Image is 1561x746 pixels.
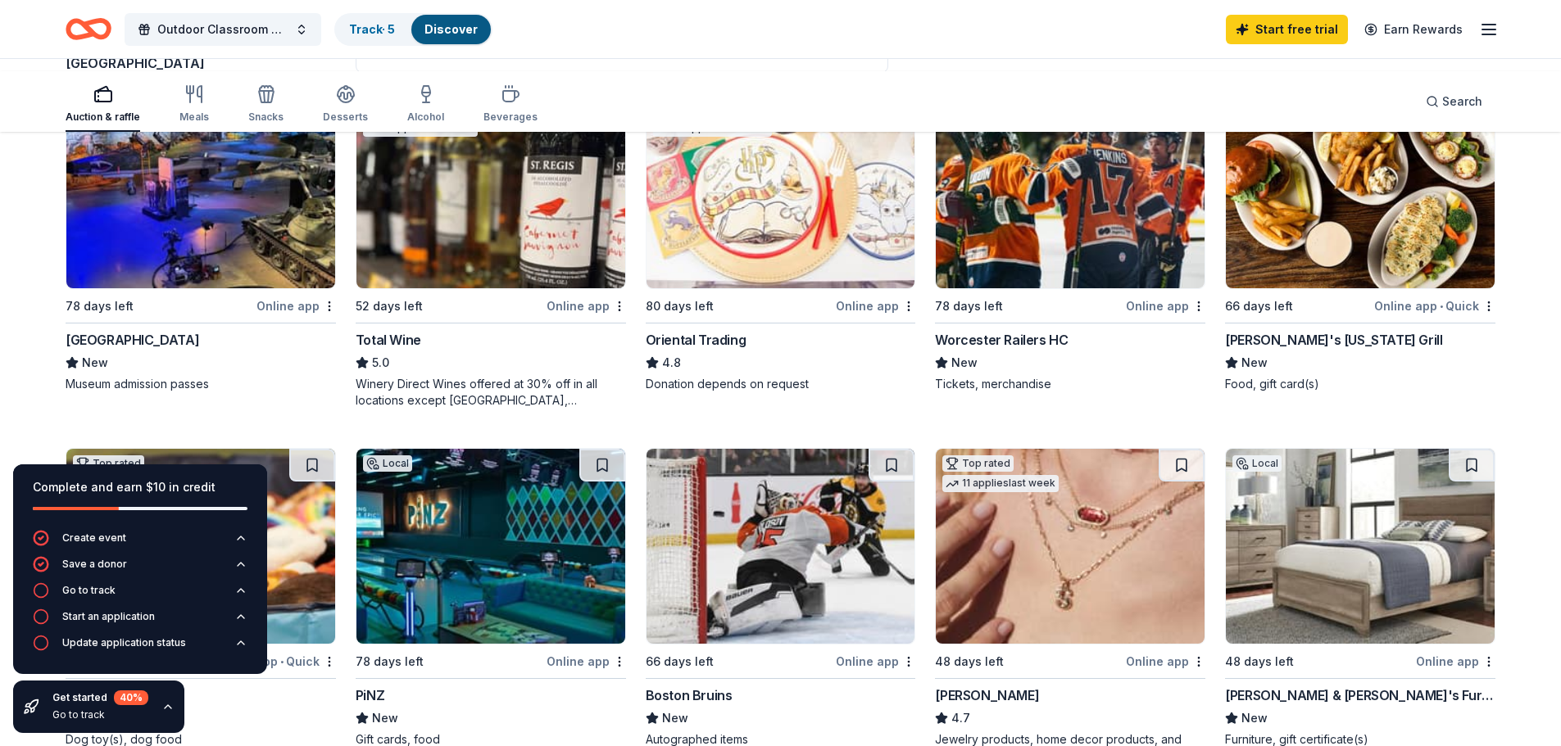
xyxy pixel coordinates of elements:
[1440,300,1443,313] span: •
[62,584,116,597] div: Go to track
[66,330,199,350] div: [GEOGRAPHIC_DATA]
[662,708,688,728] span: New
[1241,353,1268,373] span: New
[647,93,915,288] img: Image for Oriental Trading
[372,353,389,373] span: 5.0
[942,455,1014,472] div: Top rated
[646,685,733,705] div: Boston Bruins
[836,296,915,316] div: Online app
[1232,455,1282,472] div: Local
[157,20,288,39] span: Outdoor Classroom Calendar Raffle
[66,376,336,392] div: Museum admission passes
[646,296,714,316] div: 80 days left
[1241,708,1268,728] span: New
[1225,652,1294,671] div: 48 days left
[662,353,681,373] span: 4.8
[372,708,398,728] span: New
[33,556,247,582] button: Save a donor
[646,93,916,392] a: Image for Oriental TradingTop rated15 applieslast week80 days leftOnline appOriental Trading4.8Do...
[66,93,336,392] a: Image for American Heritage MuseumLocal78 days leftOnline app[GEOGRAPHIC_DATA]NewMuseum admission...
[356,296,423,316] div: 52 days left
[66,10,111,48] a: Home
[1225,376,1495,392] div: Food, gift card(s)
[942,475,1059,492] div: 11 applies last week
[936,93,1205,288] img: Image for Worcester Railers HC
[356,330,421,350] div: Total Wine
[33,477,247,497] div: Complete and earn $10 in credit
[951,353,978,373] span: New
[1226,449,1495,644] img: Image for Bernie & Phyl's Furniture
[66,449,335,644] img: Image for BarkBox
[356,652,424,671] div: 78 days left
[62,636,186,649] div: Update application status
[82,353,108,373] span: New
[951,708,970,728] span: 4.7
[646,376,916,392] div: Donation depends on request
[248,111,284,124] div: Snacks
[646,330,746,350] div: Oriental Trading
[66,296,134,316] div: 78 days left
[407,111,444,124] div: Alcohol
[646,652,714,671] div: 66 days left
[52,708,148,721] div: Go to track
[52,690,148,705] div: Get started
[256,296,336,316] div: Online app
[334,13,492,46] button: Track· 5Discover
[1225,685,1495,705] div: [PERSON_NAME] & [PERSON_NAME]'s Furniture
[323,111,368,124] div: Desserts
[1225,330,1442,350] div: [PERSON_NAME]'s [US_STATE] Grill
[647,449,915,644] img: Image for Boston Bruins
[125,13,321,46] button: Outdoor Classroom Calendar Raffle
[1355,15,1473,44] a: Earn Rewards
[356,685,384,705] div: PiNZ
[356,93,625,288] img: Image for Total Wine
[483,111,538,124] div: Beverages
[1126,651,1205,671] div: Online app
[1416,651,1495,671] div: Online app
[1126,296,1205,316] div: Online app
[356,376,626,409] div: Winery Direct Wines offered at 30% off in all locations except [GEOGRAPHIC_DATA], [GEOGRAPHIC_DAT...
[66,111,140,124] div: Auction & raffle
[62,610,155,623] div: Start an application
[935,93,1205,392] a: Image for Worcester Railers HCLocal78 days leftOnline appWorcester Railers HCNewTickets, merchandise
[836,651,915,671] div: Online app
[179,111,209,124] div: Meals
[483,78,538,132] button: Beverages
[547,296,626,316] div: Online app
[1226,15,1348,44] a: Start free trial
[935,376,1205,392] div: Tickets, merchandise
[33,530,247,556] button: Create event
[280,655,284,668] span: •
[1413,85,1495,118] button: Search
[349,22,395,36] a: Track· 5
[66,93,335,288] img: Image for American Heritage Museum
[356,449,625,644] img: Image for PiNZ
[179,78,209,132] button: Meals
[424,22,478,36] a: Discover
[66,78,140,132] button: Auction & raffle
[248,78,284,132] button: Snacks
[114,690,148,705] div: 40 %
[935,330,1068,350] div: Worcester Railers HC
[33,635,247,661] button: Update application status
[935,685,1039,705] div: [PERSON_NAME]
[1374,296,1495,316] div: Online app Quick
[62,531,126,545] div: Create event
[936,449,1205,644] img: Image for Kendra Scott
[407,78,444,132] button: Alcohol
[33,608,247,635] button: Start an application
[356,93,626,409] a: Image for Total WineTop rated5 applieslast week52 days leftOnline appTotal Wine5.0Winery Direct W...
[935,296,1003,316] div: 78 days left
[33,582,247,608] button: Go to track
[935,652,1004,671] div: 48 days left
[363,455,412,472] div: Local
[1442,92,1482,111] span: Search
[1225,93,1495,392] a: Image for Ted's Montana Grill2 applieslast week66 days leftOnline app•Quick[PERSON_NAME]'s [US_ST...
[62,558,127,571] div: Save a donor
[547,651,626,671] div: Online app
[1225,296,1293,316] div: 66 days left
[323,78,368,132] button: Desserts
[1226,93,1495,288] img: Image for Ted's Montana Grill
